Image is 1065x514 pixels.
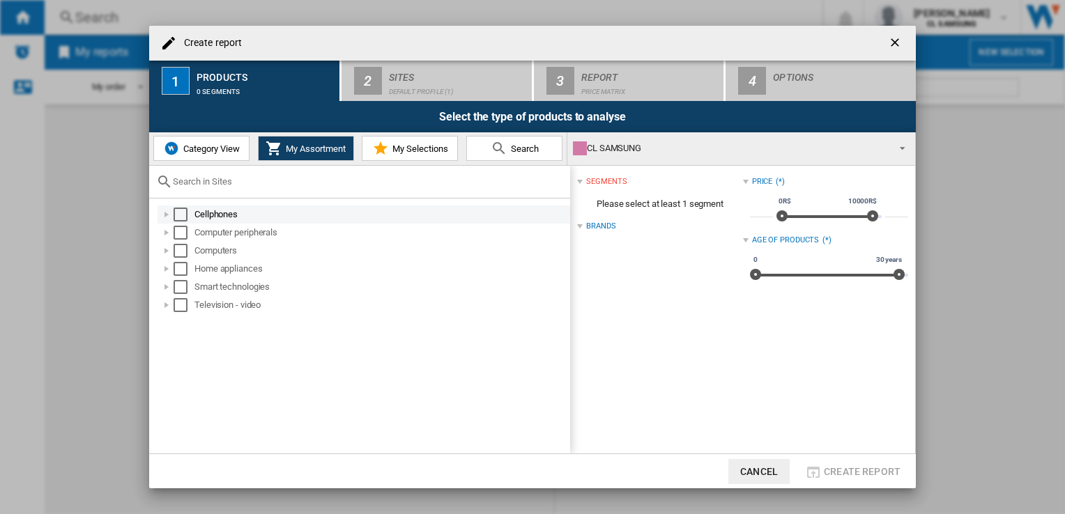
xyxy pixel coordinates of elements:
[466,136,562,161] button: Search
[752,176,773,187] div: Price
[882,29,910,57] button: getI18NText('BUTTONS.CLOSE_DIALOG')
[507,143,539,154] span: Search
[174,280,194,294] md-checkbox: Select
[824,466,901,477] span: Create report
[177,36,242,50] h4: Create report
[728,459,790,484] button: Cancel
[258,136,354,161] button: My Assortment
[726,61,916,101] button: 4 Options
[194,208,568,221] div: Cellphones
[194,226,568,240] div: Computer peripherals
[174,244,194,258] md-checkbox: Select
[362,136,458,161] button: My Selections
[174,208,194,221] md-checkbox: Select
[194,298,568,312] div: Television - video
[162,67,190,95] div: 1
[173,176,563,187] input: Search in Sites
[751,254,760,265] span: 0
[801,459,905,484] button: Create report
[776,196,793,207] span: 0R$
[534,61,726,101] button: 3 Report Price Matrix
[846,196,879,207] span: 10000R$
[581,81,719,95] div: Price Matrix
[752,235,820,246] div: Age of products
[738,67,766,95] div: 4
[581,66,719,81] div: Report
[874,254,904,265] span: 30 years
[174,298,194,312] md-checkbox: Select
[149,101,916,132] div: Select the type of products to analyse
[773,66,910,81] div: Options
[282,143,346,154] span: My Assortment
[389,81,526,95] div: Default profile (1)
[174,226,194,240] md-checkbox: Select
[197,66,334,81] div: Products
[197,81,334,95] div: 0 segments
[546,67,574,95] div: 3
[389,66,526,81] div: Sites
[174,262,194,276] md-checkbox: Select
[586,176,627,187] div: segments
[180,143,240,154] span: Category View
[888,36,905,52] ng-md-icon: getI18NText('BUTTONS.CLOSE_DIALOG')
[153,136,250,161] button: Category View
[354,67,382,95] div: 2
[577,191,742,217] span: Please select at least 1 segment
[194,244,568,258] div: Computers
[163,140,180,157] img: wiser-icon-blue.png
[194,262,568,276] div: Home appliances
[342,61,533,101] button: 2 Sites Default profile (1)
[573,139,887,158] div: CL SAMSUNG
[389,143,448,154] span: My Selections
[586,221,615,232] div: Brands
[149,61,341,101] button: 1 Products 0 segments
[194,280,568,294] div: Smart technologies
